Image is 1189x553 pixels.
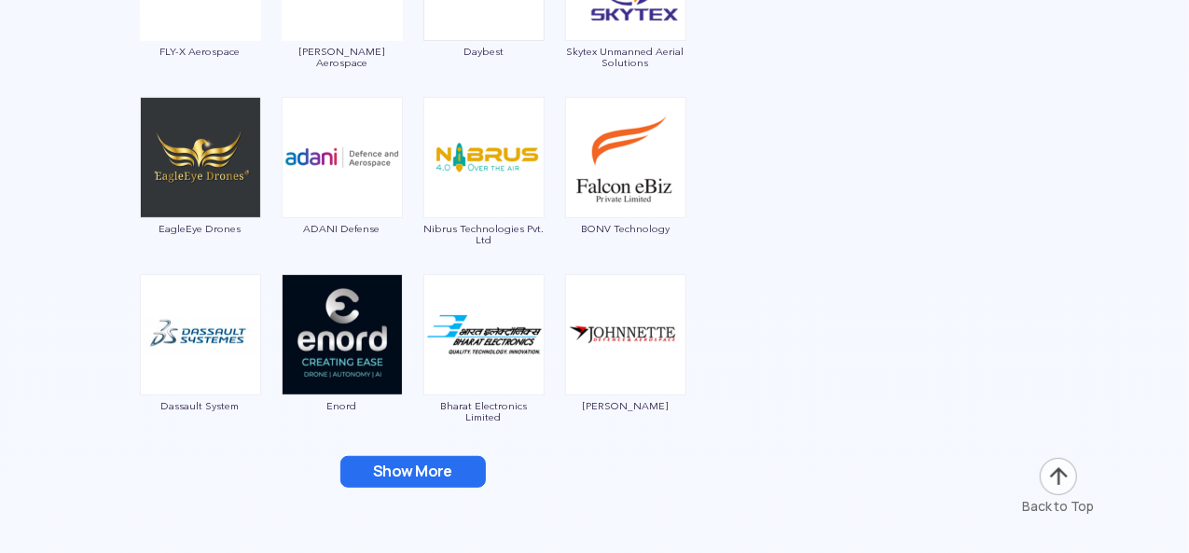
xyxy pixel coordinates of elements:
img: ic_nibrus.png [423,97,545,218]
img: ic_bonv.png [565,97,686,218]
span: Skytex Unmanned Aerial Solutions [564,46,687,68]
a: EagleEye Drones [139,148,262,234]
img: ic_eagleeye.png [140,97,261,218]
a: Bharat Electronics Limited [422,325,546,422]
img: ic_adanidefence.png [282,97,403,218]
span: [PERSON_NAME] Aerospace [281,46,404,68]
img: ic_arrow-up.png [1038,456,1079,497]
span: ADANI Defense [281,223,404,234]
img: ic_dassaultsystems.png [140,274,261,395]
span: Nibrus Technologies Pvt. Ltd [422,223,546,245]
span: FLY-X Aerospace [139,46,262,57]
span: Bharat Electronics Limited [422,400,546,422]
a: ADANI Defense [281,148,404,234]
img: ic_johnnette.png [565,274,686,395]
img: ic_bharatelectronics.png [423,274,545,395]
a: Enord [281,325,404,411]
img: ic_enord.png [282,274,403,395]
span: EagleEye Drones [139,223,262,234]
span: Daybest [422,46,546,57]
span: BONV Technology [564,223,687,234]
button: Show More [340,456,486,488]
span: Enord [281,400,404,411]
div: Back to Top [1022,497,1094,516]
a: Nibrus Technologies Pvt. Ltd [422,148,546,245]
a: BONV Technology [564,148,687,234]
a: [PERSON_NAME] [564,325,687,411]
span: [PERSON_NAME] [564,400,687,411]
span: Dassault System [139,400,262,411]
a: Dassault System [139,325,262,411]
